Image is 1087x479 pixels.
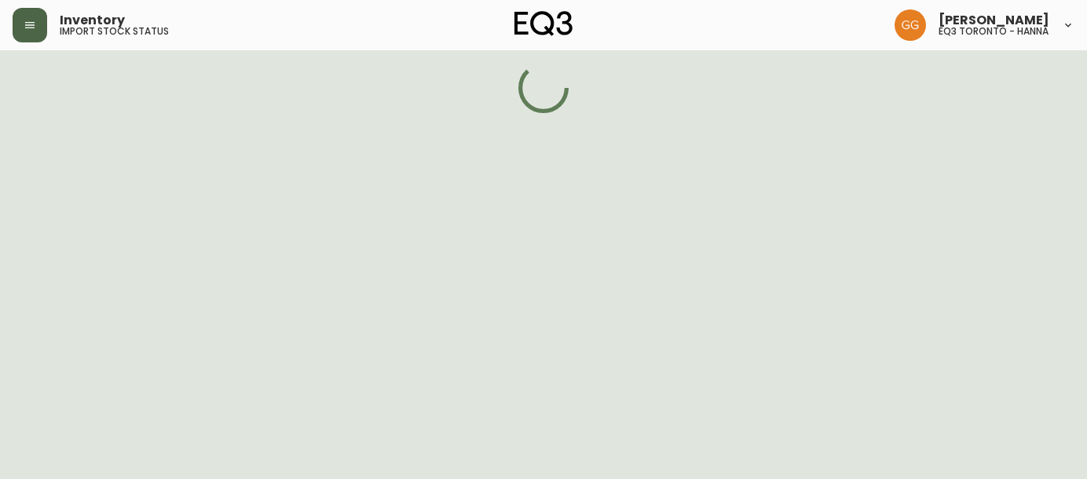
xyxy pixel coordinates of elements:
span: [PERSON_NAME] [939,14,1049,27]
img: logo [514,11,573,36]
h5: eq3 toronto - hanna [939,27,1049,36]
img: dbfc93a9366efef7dcc9a31eef4d00a7 [895,9,926,41]
h5: import stock status [60,27,169,36]
span: Inventory [60,14,125,27]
